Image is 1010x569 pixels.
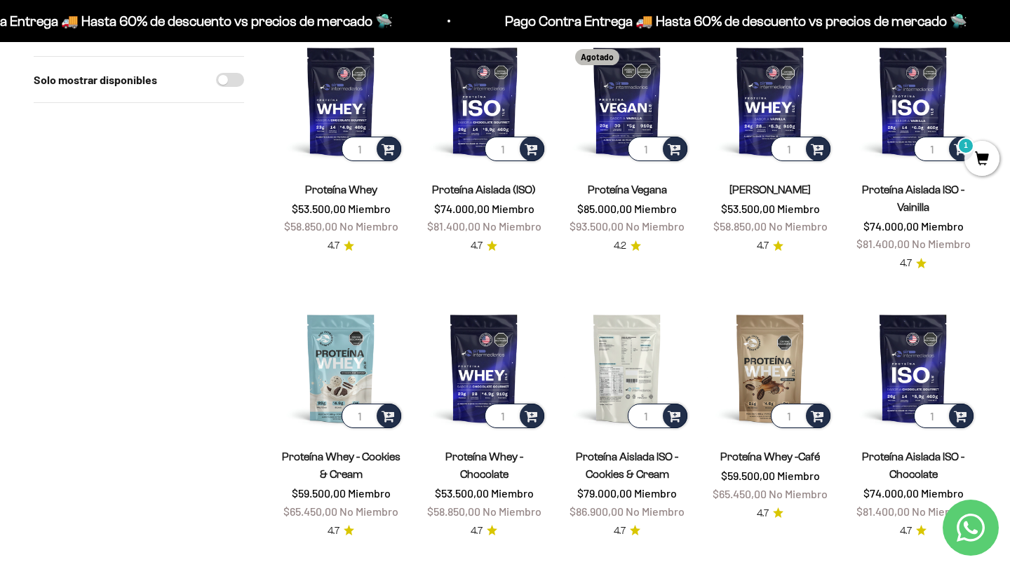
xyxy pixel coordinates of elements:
span: $65.450,00 [283,505,337,518]
span: $53.500,00 [292,202,346,215]
span: $59.500,00 [292,486,346,500]
span: No Miembro [483,219,541,233]
span: $79.000,00 [577,486,632,500]
span: $59.500,00 [721,469,775,482]
span: Miembro [777,469,820,482]
a: [PERSON_NAME] [729,184,811,196]
span: 4.7 [471,238,483,254]
span: Miembro [348,486,391,500]
a: Proteína Whey -Café [720,451,820,462]
a: 4.74.7 de 5.0 estrellas [471,523,497,539]
span: Miembro [492,202,534,215]
span: No Miembro [626,219,685,233]
span: $81.400,00 [427,219,480,233]
a: Proteína Whey - Chocolate [445,451,523,480]
a: 4.74.7 de 5.0 estrellas [471,238,497,254]
span: 4.7 [471,523,483,539]
span: 4.2 [614,238,626,254]
a: 4.24.2 de 5.0 estrellas [614,238,641,254]
a: 4.74.7 de 5.0 estrellas [900,523,927,539]
span: No Miembro [769,219,828,233]
a: 4.74.7 de 5.0 estrellas [328,523,354,539]
span: $53.500,00 [721,202,775,215]
a: 4.74.7 de 5.0 estrellas [900,256,927,271]
span: $74.000,00 [434,202,490,215]
span: No Miembro [769,487,828,500]
span: $58.850,00 [284,219,337,233]
span: No Miembro [626,505,685,518]
a: Proteína Aislada ISO - Cookies & Cream [576,451,678,480]
span: 4.7 [328,523,339,539]
span: Miembro [921,219,964,233]
span: 4.7 [900,523,912,539]
span: $58.850,00 [713,219,767,233]
a: 4.74.7 de 5.0 estrellas [757,238,783,254]
label: Solo mostrar disponibles [34,71,157,89]
span: No Miembro [483,505,541,518]
span: $74.000,00 [863,486,919,500]
p: Pago Contra Entrega 🚚 Hasta 60% de descuento vs precios de mercado 🛸 [499,10,962,32]
a: Proteína Aislada (ISO) [432,184,536,196]
span: $53.500,00 [435,486,489,500]
span: No Miembro [912,505,971,518]
span: Miembro [634,486,677,500]
a: Proteína Whey [305,184,377,196]
a: 4.74.7 de 5.0 estrellas [328,238,354,254]
span: Miembro [348,202,391,215]
a: 4.74.7 de 5.0 estrellas [614,523,640,539]
mark: 1 [957,137,974,154]
img: Proteína Aislada ISO - Cookies & Cream [564,305,690,431]
span: Miembro [491,486,534,500]
span: $74.000,00 [863,219,919,233]
span: No Miembro [912,237,971,250]
span: 4.7 [328,238,339,254]
span: $86.900,00 [570,505,624,518]
span: 4.7 [614,523,626,539]
span: $85.000,00 [577,202,632,215]
a: Proteína Aislada ISO - Vainilla [862,184,964,213]
a: 1 [964,152,999,167]
span: 4.7 [757,506,769,521]
span: Miembro [921,486,964,500]
span: $58.850,00 [427,505,480,518]
a: Proteína Vegana [588,184,667,196]
span: No Miembro [339,219,398,233]
span: $81.400,00 [856,237,910,250]
span: $93.500,00 [570,219,624,233]
span: Miembro [634,202,677,215]
span: $65.450,00 [713,487,767,500]
a: Proteína Aislada ISO - Chocolate [862,451,964,480]
span: Miembro [777,202,820,215]
span: $81.400,00 [856,505,910,518]
a: 4.74.7 de 5.0 estrellas [757,506,783,521]
span: 4.7 [900,256,912,271]
span: 4.7 [757,238,769,254]
span: No Miembro [339,505,398,518]
a: Proteína Whey - Cookies & Cream [282,451,400,480]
